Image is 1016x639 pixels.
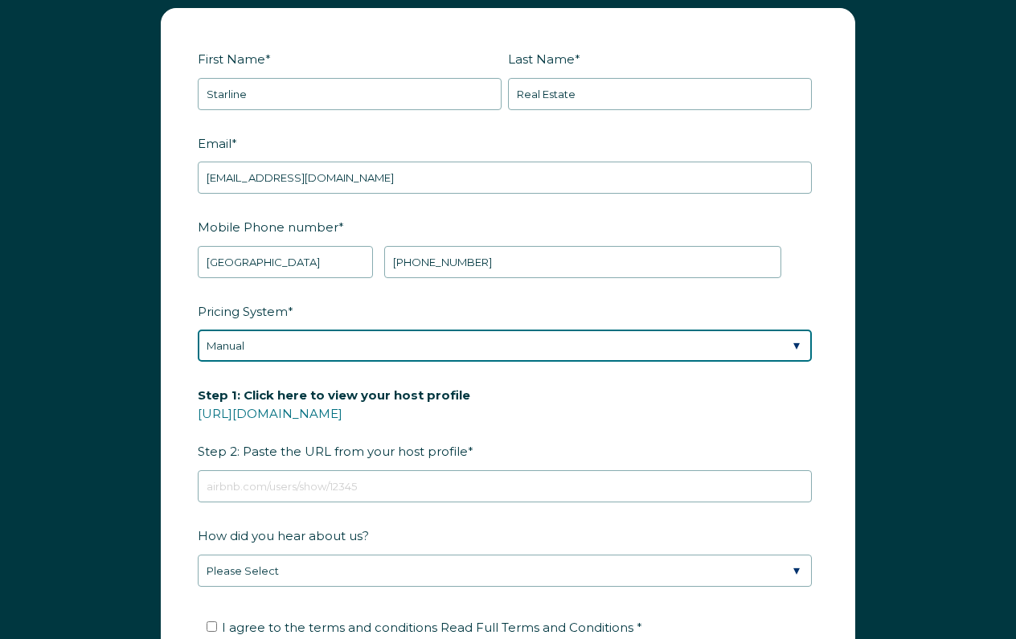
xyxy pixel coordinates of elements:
span: Last Name [508,47,575,72]
input: airbnb.com/users/show/12345 [198,470,812,502]
a: [URL][DOMAIN_NAME] [198,406,342,421]
input: I agree to the terms and conditions Read Full Terms and Conditions * [207,621,217,632]
span: Step 1: Click here to view your host profile [198,383,470,408]
span: Read Full Terms and Conditions [440,620,633,635]
span: Step 2: Paste the URL from your host profile [198,383,470,464]
a: Read Full Terms and Conditions [437,620,637,635]
span: I agree to the terms and conditions [222,620,642,635]
span: First Name [198,47,265,72]
span: Email [198,131,231,156]
span: Mobile Phone number [198,215,338,240]
span: Pricing System [198,299,288,324]
span: How did you hear about us? [198,523,369,548]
